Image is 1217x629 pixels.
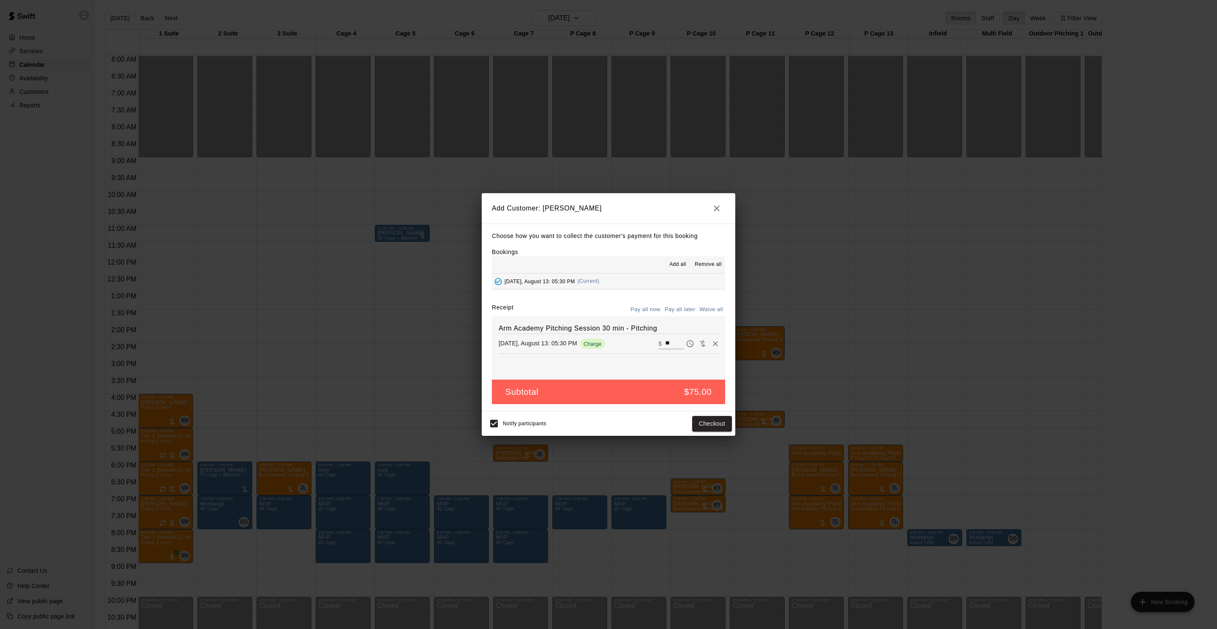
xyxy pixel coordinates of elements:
[580,341,605,347] span: Charge
[697,303,725,316] button: Waive all
[482,193,735,224] h2: Add Customer: [PERSON_NAME]
[664,258,691,271] button: Add all
[492,303,513,316] label: Receipt
[505,278,575,284] span: [DATE], August 13: 05:30 PM
[669,260,686,269] span: Add all
[492,275,505,288] button: Added - Collect Payment
[578,278,600,284] span: (Current)
[499,323,718,334] h6: Arm Academy Pitching Session 30 min - Pitching
[684,339,696,347] span: Pay later
[695,260,722,269] span: Remove all
[709,337,722,350] button: Remove
[492,249,518,255] label: Bookings
[628,303,663,316] button: Pay all now
[505,386,538,398] h5: Subtotal
[492,273,725,289] button: Added - Collect Payment[DATE], August 13: 05:30 PM(Current)
[684,386,712,398] h5: $75.00
[492,231,725,241] p: Choose how you want to collect the customer's payment for this booking
[663,303,698,316] button: Pay all later
[503,421,546,427] span: Notify participants
[691,258,725,271] button: Remove all
[499,339,577,347] p: [DATE], August 13: 05:30 PM
[692,416,732,432] button: Checkout
[696,339,709,347] span: Waive payment
[658,339,662,348] p: $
